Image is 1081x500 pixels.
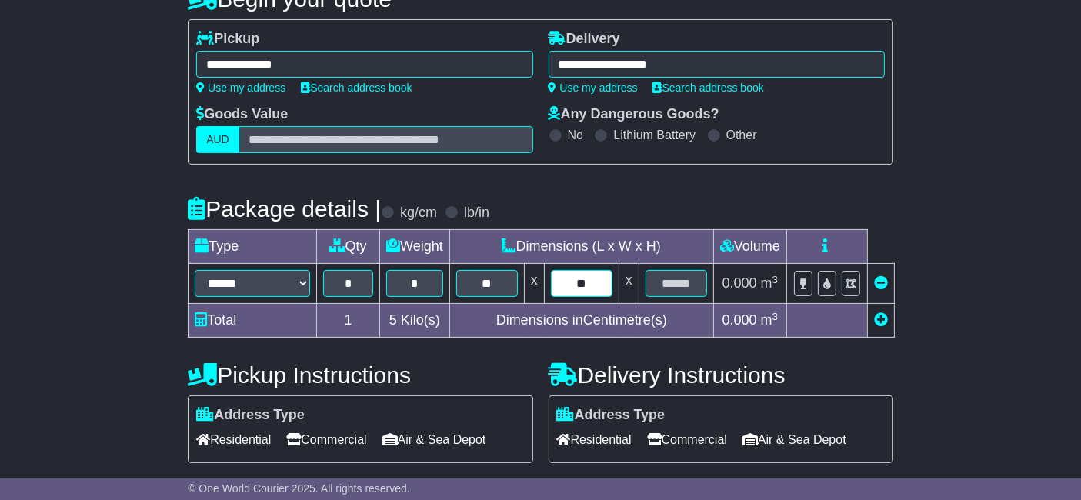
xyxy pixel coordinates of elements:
h4: Package details | [188,196,381,222]
a: Search address book [653,82,764,94]
span: Commercial [647,428,727,452]
td: Total [189,304,317,338]
span: © One World Courier 2025. All rights reserved. [188,482,410,495]
h4: Delivery Instructions [549,362,893,388]
a: Add new item [874,312,888,328]
label: Goods Value [196,106,288,123]
a: Use my address [549,82,638,94]
td: Type [189,230,317,264]
a: Search address book [301,82,412,94]
h4: Pickup Instructions [188,362,532,388]
label: Delivery [549,31,620,48]
span: Residential [557,428,632,452]
td: Qty [317,230,380,264]
span: Commercial [286,428,366,452]
span: Air & Sea Depot [382,428,486,452]
span: 0.000 [722,312,757,328]
span: 0.000 [722,275,757,291]
label: Other [726,128,757,142]
td: x [619,264,639,304]
label: Address Type [557,407,666,424]
td: Volume [713,230,786,264]
td: Dimensions in Centimetre(s) [449,304,713,338]
sup: 3 [772,311,779,322]
td: Kilo(s) [380,304,450,338]
label: AUD [196,126,239,153]
label: Any Dangerous Goods? [549,106,719,123]
label: kg/cm [400,205,437,222]
span: m [761,312,779,328]
label: Address Type [196,407,305,424]
td: x [524,264,544,304]
td: Dimensions (L x W x H) [449,230,713,264]
td: Weight [380,230,450,264]
td: 1 [317,304,380,338]
span: m [761,275,779,291]
a: Remove this item [874,275,888,291]
a: Use my address [196,82,285,94]
span: Air & Sea Depot [742,428,846,452]
label: lb/in [464,205,489,222]
span: 5 [389,312,397,328]
label: Lithium Battery [613,128,696,142]
label: Pickup [196,31,259,48]
span: Residential [196,428,271,452]
sup: 3 [772,274,779,285]
label: No [568,128,583,142]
